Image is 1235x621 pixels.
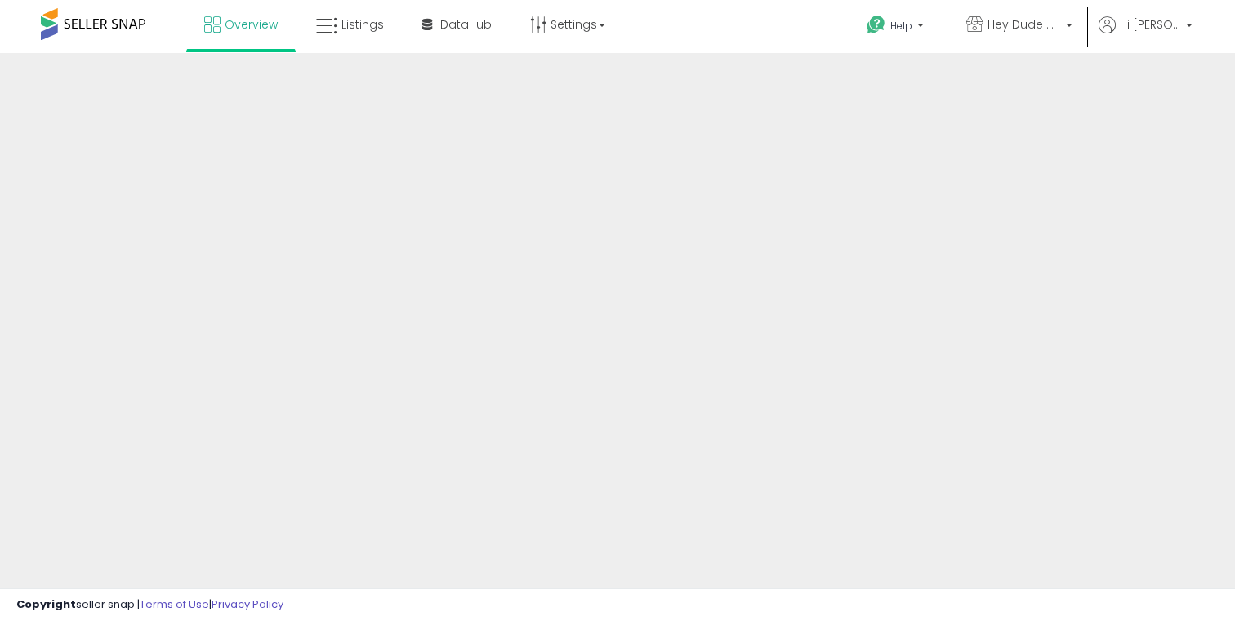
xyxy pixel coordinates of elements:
strong: Copyright [16,597,76,612]
a: Hi [PERSON_NAME] [1099,16,1193,53]
span: DataHub [440,16,492,33]
a: Privacy Policy [212,597,283,612]
span: Help [890,19,912,33]
div: seller snap | | [16,597,283,613]
span: Overview [225,16,278,33]
a: Terms of Use [140,597,209,612]
i: Get Help [866,15,886,35]
span: Hi [PERSON_NAME] [1120,16,1181,33]
span: Hey Dude Official [988,16,1061,33]
a: Help [854,2,940,53]
span: Listings [341,16,384,33]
